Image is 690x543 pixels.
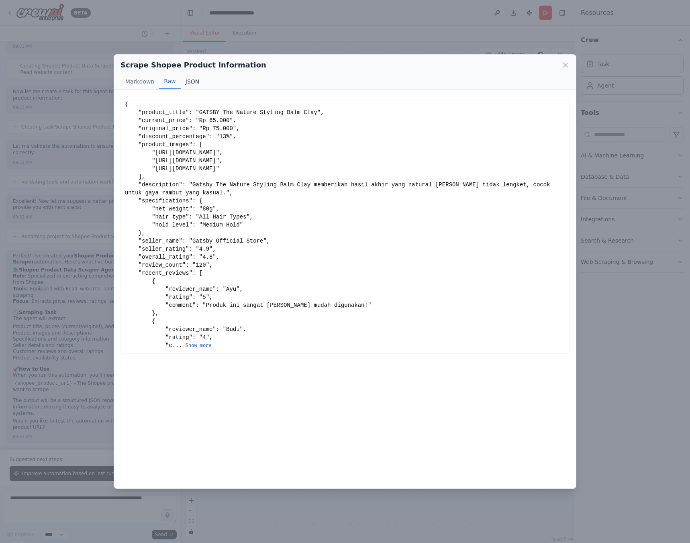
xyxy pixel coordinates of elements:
button: Show more [186,343,212,349]
div: { "product_title": "GATSBY The Nature Styling Balm Clay", "current_price": "Rp 65.000", "original... [125,100,565,349]
h2: Scrape Shopee Product Information [120,59,266,71]
button: JSON [181,74,204,89]
button: Raw [159,74,180,89]
button: Markdown [120,74,159,89]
